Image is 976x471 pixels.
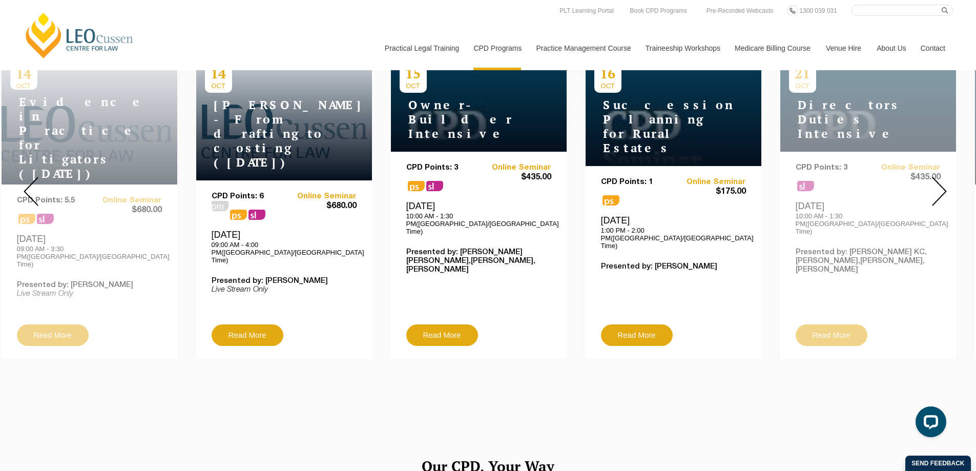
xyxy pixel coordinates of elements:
div: [DATE] [601,215,746,250]
a: Medicare Billing Course [727,26,818,70]
a: Venue Hire [818,26,869,70]
iframe: LiveChat chat widget [907,402,950,445]
span: OCT [400,82,427,90]
a: Read More [212,324,283,346]
p: 15 [400,65,427,82]
img: Next [932,177,947,206]
div: [DATE] [406,200,551,235]
img: Prev [24,177,38,206]
p: CPD Points: 3 [406,163,479,172]
a: Read More [406,324,478,346]
span: $175.00 [673,187,746,197]
span: sl [426,181,443,191]
p: 16 [594,65,621,82]
p: 14 [205,65,232,82]
a: Book CPD Programs [627,5,689,16]
a: Online Seminar [479,163,551,172]
a: [PERSON_NAME] Centre for Law [23,11,136,59]
a: CPD Programs [466,26,528,70]
h4: Owner-Builder Intensive [400,98,528,141]
p: CPD Points: 6 [212,192,284,201]
span: sl [248,210,265,220]
span: 1300 039 031 [799,7,837,14]
a: Practical Legal Training [377,26,466,70]
a: Read More [601,324,673,346]
p: 09:00 AM - 4:00 PM([GEOGRAPHIC_DATA]/[GEOGRAPHIC_DATA] Time) [212,241,357,264]
a: Online Seminar [284,192,357,201]
span: ps [230,210,247,220]
h4: Succession Planning for Rural Estates [594,98,722,155]
h4: [PERSON_NAME] - From drafting to costing ([DATE]) [205,98,333,170]
a: Traineeship Workshops [638,26,727,70]
a: About Us [869,26,913,70]
a: Contact [913,26,953,70]
span: ps [408,181,425,191]
div: [DATE] [212,229,357,264]
a: Practice Management Course [529,26,638,70]
p: Live Stream Only [212,285,357,294]
p: CPD Points: 1 [601,178,674,187]
span: OCT [594,82,621,90]
p: Presented by: [PERSON_NAME] [PERSON_NAME],[PERSON_NAME],[PERSON_NAME] [406,248,551,274]
p: 1:00 PM - 2:00 PM([GEOGRAPHIC_DATA]/[GEOGRAPHIC_DATA] Time) [601,227,746,250]
a: PLT Learning Portal [557,5,616,16]
span: $680.00 [284,201,357,212]
span: pm [212,201,229,211]
a: Pre-Recorded Webcasts [704,5,776,16]
a: Online Seminar [673,178,746,187]
p: 10:00 AM - 1:30 PM([GEOGRAPHIC_DATA]/[GEOGRAPHIC_DATA] Time) [406,212,551,235]
p: Presented by: [PERSON_NAME] [601,262,746,271]
p: Presented by: [PERSON_NAME] [212,277,357,285]
span: ps [603,195,619,206]
span: OCT [205,82,232,90]
span: $435.00 [479,172,551,183]
a: 1300 039 031 [797,5,839,16]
